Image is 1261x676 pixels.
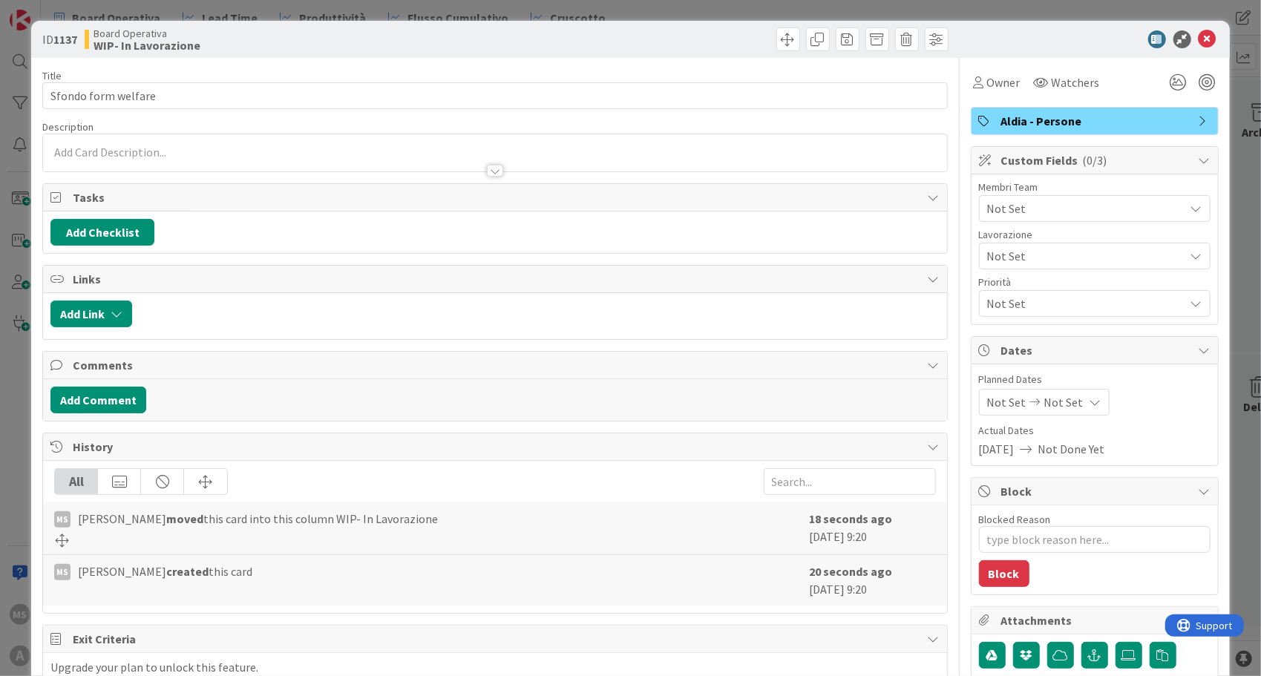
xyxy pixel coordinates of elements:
span: History [73,438,920,456]
span: ID [42,30,77,48]
span: Not Set [987,295,1185,312]
span: Planned Dates [979,372,1211,387]
button: Add Link [50,301,132,327]
span: Board Operativa [94,27,200,39]
span: Dates [1001,341,1191,359]
span: Watchers [1052,73,1100,91]
button: Block [979,560,1029,587]
b: 18 seconds ago [810,511,893,526]
span: Not Set [987,200,1185,217]
span: Comments [73,356,920,374]
b: 1137 [53,32,77,47]
span: Tasks [73,188,920,206]
span: Custom Fields [1001,151,1191,169]
button: Add Checklist [50,219,154,246]
label: Blocked Reason [979,513,1051,526]
span: [DATE] [979,440,1015,458]
div: MS [54,564,71,580]
span: Links [73,270,920,288]
b: moved [166,511,203,526]
span: Exit Criteria [73,630,920,648]
span: [PERSON_NAME] this card into this column WIP- In Lavorazione [78,510,438,528]
span: Not Done Yet [1038,440,1105,458]
label: Title [42,69,62,82]
span: Aldia - Persone [1001,112,1191,130]
div: MS [54,511,71,528]
div: Priorità [979,277,1211,287]
b: 20 seconds ago [810,564,893,579]
div: All [55,469,98,494]
span: [PERSON_NAME] this card [78,562,252,580]
span: Attachments [1001,611,1191,629]
input: Search... [764,468,936,495]
button: Add Comment [50,387,146,413]
div: Lavorazione [979,229,1211,240]
span: Block [1001,482,1191,500]
div: [DATE] 9:20 [810,562,936,598]
span: Support [31,2,68,20]
span: Description [42,120,94,134]
b: created [166,564,209,579]
span: ( 0/3 ) [1083,153,1107,168]
span: Not Set [1044,393,1084,411]
b: WIP- In Lavorazione [94,39,200,51]
div: Membri Team [979,182,1211,192]
input: type card name here... [42,82,947,109]
div: [DATE] 9:20 [810,510,936,547]
span: Not Set [987,393,1026,411]
span: Owner [987,73,1021,91]
span: Actual Dates [979,423,1211,439]
span: Not Set [987,246,1177,266]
